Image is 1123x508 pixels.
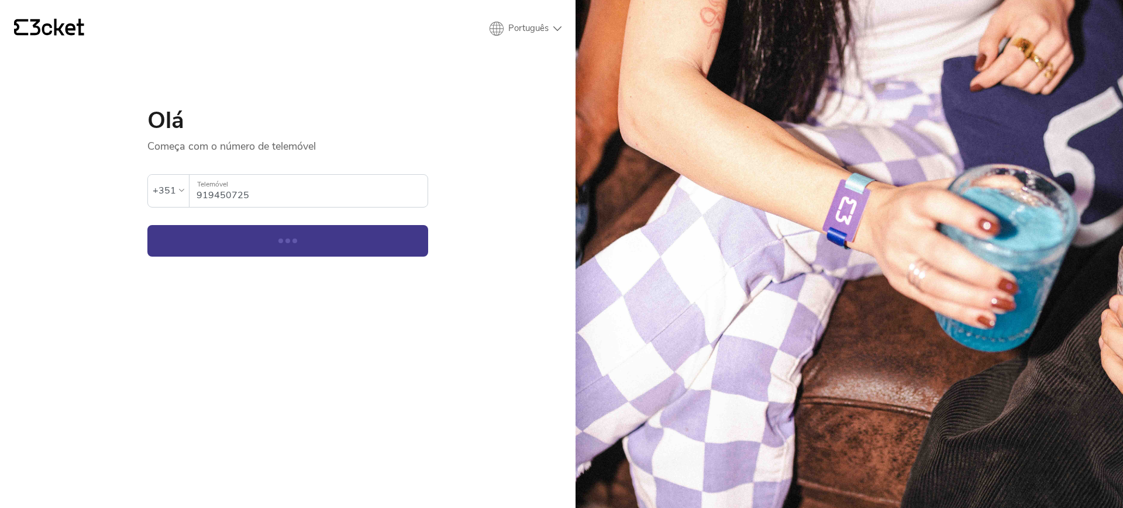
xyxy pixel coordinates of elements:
p: Começa com o número de telemóvel [147,132,428,153]
a: {' '} [14,19,84,39]
input: Telemóvel [197,175,428,207]
h1: Olá [147,109,428,132]
button: Continuar [147,225,428,257]
label: Telemóvel [190,175,428,194]
g: {' '} [14,19,28,36]
div: +351 [153,182,176,199]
